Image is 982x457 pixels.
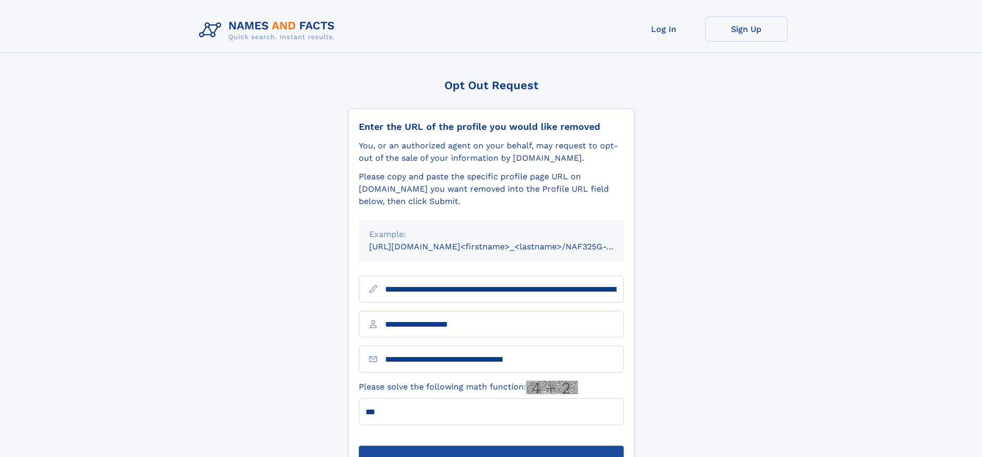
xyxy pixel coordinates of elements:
[705,16,788,42] a: Sign Up
[195,16,343,44] img: Logo Names and Facts
[623,16,705,42] a: Log In
[359,121,624,132] div: Enter the URL of the profile you would like removed
[359,171,624,208] div: Please copy and paste the specific profile page URL on [DOMAIN_NAME] you want removed into the Pr...
[369,242,643,251] small: [URL][DOMAIN_NAME]<firstname>_<lastname>/NAF325G-xxxxxxxx
[359,381,578,394] label: Please solve the following math function:
[348,79,635,92] div: Opt Out Request
[359,140,624,164] div: You, or an authorized agent on your behalf, may request to opt-out of the sale of your informatio...
[369,228,613,241] div: Example:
